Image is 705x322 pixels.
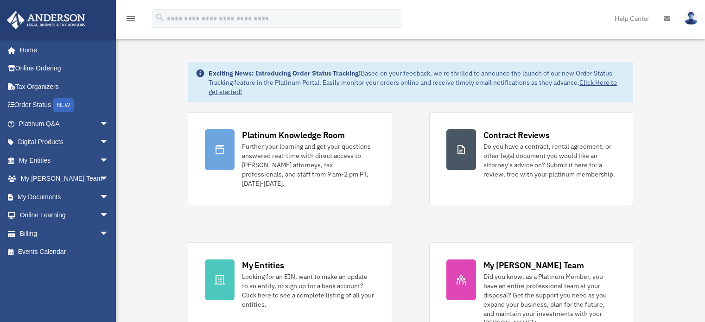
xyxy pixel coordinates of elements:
[155,13,165,23] i: search
[100,206,118,225] span: arrow_drop_down
[6,170,123,188] a: My [PERSON_NAME] Teamarrow_drop_down
[4,11,88,29] img: Anderson Advisors Platinum Portal
[209,69,625,96] div: Based on your feedback, we're thrilled to announce the launch of our new Order Status Tracking fe...
[125,16,136,24] a: menu
[429,112,633,205] a: Contract Reviews Do you have a contract, rental agreement, or other legal document you would like...
[6,224,123,243] a: Billingarrow_drop_down
[6,77,123,96] a: Tax Organizers
[100,188,118,207] span: arrow_drop_down
[483,129,550,141] div: Contract Reviews
[209,69,361,77] strong: Exciting News: Introducing Order Status Tracking!
[6,188,123,206] a: My Documentsarrow_drop_down
[188,112,392,205] a: Platinum Knowledge Room Further your learning and get your questions answered real-time with dire...
[100,224,118,243] span: arrow_drop_down
[209,78,617,96] a: Click Here to get started!
[6,206,123,225] a: Online Learningarrow_drop_down
[125,13,136,24] i: menu
[242,142,375,188] div: Further your learning and get your questions answered real-time with direct access to [PERSON_NAM...
[100,133,118,152] span: arrow_drop_down
[6,133,123,152] a: Digital Productsarrow_drop_down
[6,41,118,59] a: Home
[242,259,284,271] div: My Entities
[6,114,123,133] a: Platinum Q&Aarrow_drop_down
[6,96,123,115] a: Order StatusNEW
[483,142,616,179] div: Do you have a contract, rental agreement, or other legal document you would like an attorney's ad...
[53,98,74,112] div: NEW
[100,151,118,170] span: arrow_drop_down
[6,151,123,170] a: My Entitiesarrow_drop_down
[6,59,123,78] a: Online Ordering
[6,243,123,261] a: Events Calendar
[483,259,584,271] div: My [PERSON_NAME] Team
[242,129,345,141] div: Platinum Knowledge Room
[100,114,118,133] span: arrow_drop_down
[684,12,698,25] img: User Pic
[242,272,375,309] div: Looking for an EIN, want to make an update to an entity, or sign up for a bank account? Click her...
[100,170,118,189] span: arrow_drop_down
